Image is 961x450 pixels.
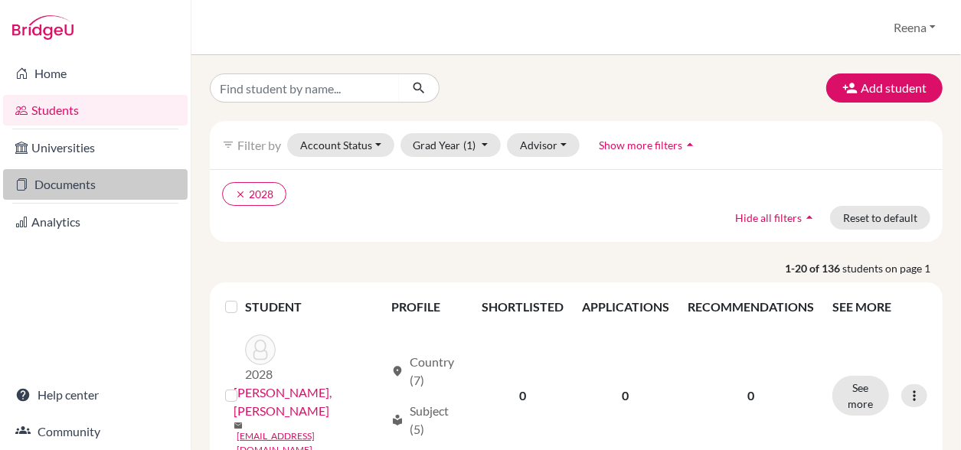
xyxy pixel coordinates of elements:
div: Subject (5) [391,402,463,439]
button: Add student [826,73,943,103]
th: PROFILE [382,289,472,325]
a: Students [3,95,188,126]
th: SEE MORE [823,289,936,325]
button: Reena [887,13,943,42]
a: Documents [3,169,188,200]
strong: 1-20 of 136 [785,260,842,276]
span: (1) [464,139,476,152]
i: arrow_drop_up [802,210,817,225]
button: Account Status [287,133,394,157]
i: clear [235,189,246,200]
span: Hide all filters [735,211,802,224]
button: Reset to default [830,206,930,230]
i: filter_list [222,139,234,151]
button: clear2028 [222,182,286,206]
img: Abdullah, Yaseen [245,334,276,365]
span: Show more filters [599,139,682,152]
span: location_on [391,365,404,377]
span: Filter by [237,138,281,152]
a: Universities [3,132,188,163]
a: Help center [3,380,188,410]
a: Community [3,416,188,447]
th: STUDENT [245,289,382,325]
th: SHORTLISTED [472,289,573,325]
button: Advisor [507,133,580,157]
button: Hide all filtersarrow_drop_up [722,206,830,230]
button: Show more filtersarrow_drop_up [586,133,711,157]
div: Country (7) [391,353,463,390]
input: Find student by name... [210,73,400,103]
p: 0 [688,386,814,405]
span: mail [234,421,243,430]
button: Grad Year(1) [400,133,502,157]
span: students on page 1 [842,260,943,276]
a: Analytics [3,207,188,237]
a: [PERSON_NAME], [PERSON_NAME] [234,383,384,420]
p: 2028 [245,365,276,383]
i: arrow_drop_up [682,137,698,152]
img: Bridge-U [12,15,74,40]
th: APPLICATIONS [573,289,678,325]
a: Home [3,58,188,89]
th: RECOMMENDATIONS [678,289,823,325]
span: local_library [391,414,404,426]
button: See more [832,376,889,416]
